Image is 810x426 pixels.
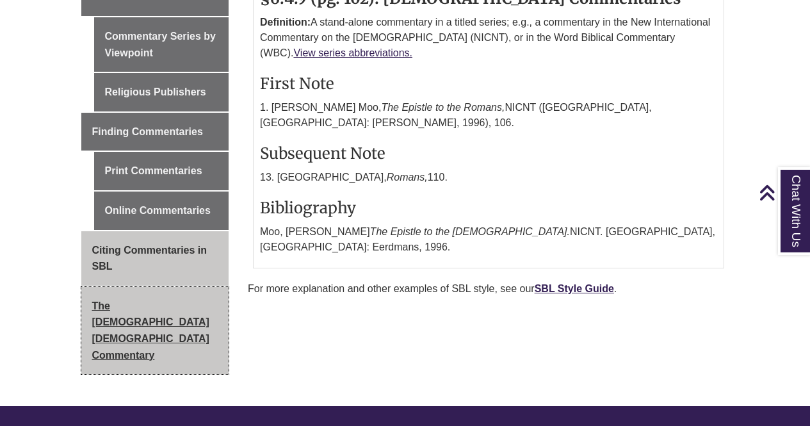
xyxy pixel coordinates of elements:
span: The [DEMOGRAPHIC_DATA] [DEMOGRAPHIC_DATA] Commentary [92,300,209,361]
em: Romans, [387,172,428,183]
p: Moo, [PERSON_NAME] NICNT. [GEOGRAPHIC_DATA], [GEOGRAPHIC_DATA]: Eerdmans, 1996. [260,224,717,255]
p: 13. [GEOGRAPHIC_DATA], 110. [260,170,717,185]
a: Print Commentaries [94,152,229,190]
a: Commentary Series by Viewpoint [94,17,229,72]
p: A stand-alone commentary in a titled series; e.g., a commentary in the New International Commenta... [260,15,717,61]
a: Back to Top [759,184,807,201]
a: View series abbreviations. [293,47,412,58]
a: Online Commentaries [94,192,229,230]
strong: Definition: [260,17,311,28]
h3: Subsequent Note [260,143,717,163]
a: Citing Commentaries in SBL [81,231,229,286]
a: Religious Publishers [94,73,229,111]
span: Finding Commentaries [92,126,203,137]
span: Citing Commentaries in SBL [92,245,207,272]
p: 1. [PERSON_NAME] Moo, NICNT ([GEOGRAPHIC_DATA], [GEOGRAPHIC_DATA]: [PERSON_NAME], 1996), 106. [260,100,717,131]
a: SBL Style Guide [535,283,614,294]
a: Finding Commentaries [81,113,229,151]
em: The Epistle to the Romans, [381,102,505,113]
h3: First Note [260,74,717,94]
h3: Bibliography [260,198,717,218]
a: The [DEMOGRAPHIC_DATA] [DEMOGRAPHIC_DATA] Commentary [81,287,229,374]
p: For more explanation and other examples of SBL style, see our . [248,281,729,297]
em: The Epistle to the [DEMOGRAPHIC_DATA]. [370,226,570,237]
